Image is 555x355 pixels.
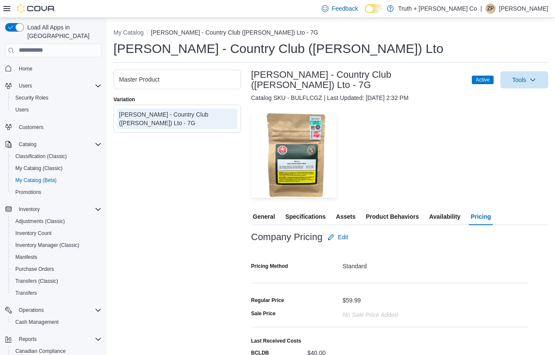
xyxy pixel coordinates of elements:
[251,112,337,198] img: Image for Woody Nelson - Country Club (Pintz) Lto - 7G
[113,96,135,103] label: Variation
[476,76,490,84] span: Active
[12,276,61,286] a: Transfers (Classic)
[15,334,40,344] button: Reports
[9,186,105,198] button: Promotions
[15,305,47,315] button: Operations
[12,93,102,103] span: Security Roles
[12,163,102,173] span: My Catalog (Classic)
[332,4,358,13] span: Feedback
[12,163,66,173] a: My Catalog (Classic)
[113,29,144,36] button: My Catalog
[12,175,102,185] span: My Catalog (Beta)
[12,252,102,262] span: Manifests
[9,174,105,186] button: My Catalog (Beta)
[12,175,60,185] a: My Catalog (Beta)
[12,240,102,250] span: Inventory Manager (Classic)
[12,228,102,238] span: Inventory Count
[19,82,32,89] span: Users
[365,4,383,13] input: Dark Mode
[480,3,482,14] p: |
[2,138,105,150] button: Catalog
[343,293,361,304] div: $59.99
[15,254,37,261] span: Manifests
[12,240,83,250] a: Inventory Manager (Classic)
[343,259,529,270] div: Standard
[12,288,40,298] a: Transfers
[24,23,102,40] span: Load All Apps in [GEOGRAPHIC_DATA]
[15,177,57,184] span: My Catalog (Beta)
[9,287,105,299] button: Transfers
[9,316,105,328] button: Cash Management
[500,71,548,88] button: Tools
[15,334,102,344] span: Reports
[15,165,63,172] span: My Catalog (Classic)
[366,208,418,225] span: Product Behaviors
[12,216,68,226] a: Adjustments (Classic)
[2,62,105,75] button: Home
[343,308,398,318] div: No Sale Price added
[12,151,70,161] a: Classification (Classic)
[251,94,549,102] div: Catalog SKU - BULFLCGZ | Last Updated: [DATE] 2:32 PM
[512,76,526,84] span: Tools
[119,75,235,84] div: Master Product
[338,233,348,241] span: Edit
[15,218,65,225] span: Adjustments (Classic)
[2,203,105,215] button: Inventory
[12,187,102,197] span: Promotions
[251,70,464,90] h3: [PERSON_NAME] - Country Club ([PERSON_NAME]) Lto - 7G
[12,93,52,103] a: Security Roles
[9,263,105,275] button: Purchase Orders
[15,139,40,150] button: Catalog
[336,208,356,225] span: Assets
[151,29,318,36] button: [PERSON_NAME] - Country Club ([PERSON_NAME]) Lto - 7G
[251,337,301,344] label: Last Received Costs
[12,187,45,197] a: Promotions
[324,229,352,246] button: Edit
[9,215,105,227] button: Adjustments (Classic)
[12,151,102,161] span: Classification (Classic)
[12,264,102,274] span: Purchase Orders
[251,310,276,317] label: Sale Price
[12,317,62,327] a: Cash Management
[119,110,235,127] div: [PERSON_NAME] - Country Club ([PERSON_NAME]) Lto - 7G
[2,80,105,92] button: Users
[15,122,47,132] a: Customers
[12,276,102,286] span: Transfers (Classic)
[471,208,491,225] span: Pricing
[15,153,67,160] span: Classification (Classic)
[15,266,54,273] span: Purchase Orders
[9,251,105,263] button: Manifests
[113,28,548,38] nav: An example of EuiBreadcrumbs
[487,3,494,14] span: ZP
[15,319,58,326] span: Cash Management
[12,264,58,274] a: Purchase Orders
[15,348,66,355] span: Canadian Compliance
[398,3,477,14] p: Truth + [PERSON_NAME] Co
[2,121,105,133] button: Customers
[19,307,44,314] span: Operations
[19,124,44,131] span: Customers
[15,139,102,150] span: Catalog
[17,4,55,13] img: Cova
[9,162,105,174] button: My Catalog (Classic)
[485,3,496,14] div: Zach Pendergast
[15,204,102,214] span: Inventory
[499,3,548,14] p: [PERSON_NAME]
[19,141,36,148] span: Catalog
[9,92,105,104] button: Security Roles
[472,76,494,84] span: Active
[19,65,32,72] span: Home
[12,228,55,238] a: Inventory Count
[15,81,35,91] button: Users
[15,305,102,315] span: Operations
[15,81,102,91] span: Users
[12,105,102,115] span: Users
[9,150,105,162] button: Classification (Classic)
[15,63,102,74] span: Home
[15,94,48,101] span: Security Roles
[15,290,37,296] span: Transfers
[15,64,36,74] a: Home
[253,208,275,225] span: General
[113,40,444,57] h1: [PERSON_NAME] - Country Club ([PERSON_NAME]) Lto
